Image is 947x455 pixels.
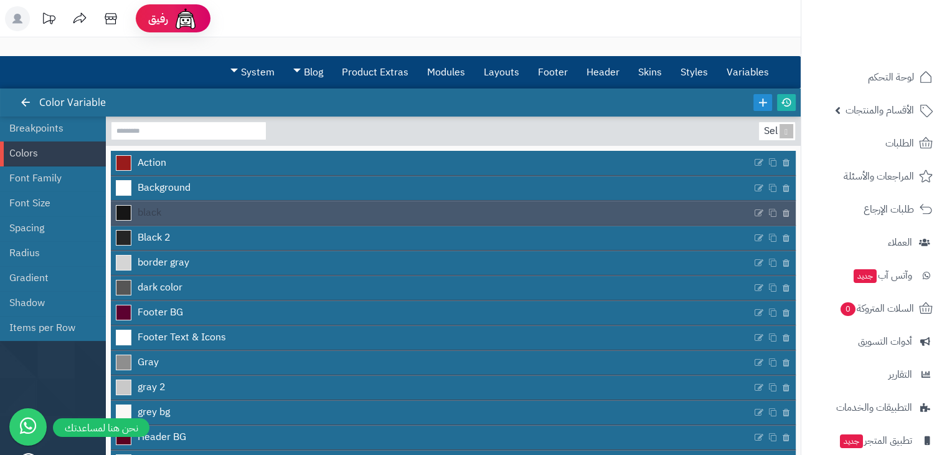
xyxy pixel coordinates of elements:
span: grey bg [138,405,170,419]
a: Shadow [9,290,87,315]
span: تطبيق المتجر [839,432,912,449]
a: Footer BG [111,301,752,325]
span: رفيق [148,11,168,26]
span: Footer Text & Icons [138,330,226,345]
span: السلات المتروكة [839,300,914,317]
span: 0 [841,302,855,316]
a: Colors [9,141,87,166]
span: المراجعات والأسئلة [844,168,914,185]
a: Header BG [111,426,752,449]
a: Layouts [474,57,529,88]
span: Gray [138,355,159,370]
a: Blog [284,57,332,88]
img: ai-face.png [173,6,198,31]
a: Skins [629,57,671,88]
a: العملاء [809,228,940,257]
span: Black 2 [138,231,171,245]
a: التقارير [809,360,940,390]
a: Product Extras [332,57,418,88]
a: Background [111,176,752,200]
a: التطبيقات والخدمات [809,393,940,423]
span: Footer BG [138,305,183,320]
a: grey bg [111,401,752,424]
span: التطبيقات والخدمات [836,399,912,416]
span: Action [138,156,166,170]
a: Font Size [9,191,87,216]
span: Background [138,181,191,195]
span: الأقسام والمنتجات [846,102,914,119]
a: Footer [529,57,577,88]
a: Variables [717,57,778,88]
span: أدوات التسويق [858,333,912,350]
span: dark color [138,280,182,295]
a: Action [111,151,752,175]
span: جديد [840,434,863,448]
a: الطلبات [809,128,940,158]
a: Items per Row [9,315,87,340]
span: جديد [854,269,877,283]
a: Font Family [9,166,87,191]
a: وآتس آبجديد [809,261,940,290]
span: Header BG [138,430,186,444]
a: border gray [111,251,752,275]
a: أدوات التسويق [809,327,940,357]
a: gray 2 [111,376,752,400]
span: border gray [138,256,189,270]
span: black [138,206,161,220]
a: Black 2 [111,226,752,250]
span: العملاء [888,234,912,251]
div: Select... [759,122,793,140]
a: Gradient [9,266,87,290]
a: Spacing [9,216,87,241]
span: الطلبات [885,135,914,152]
a: لوحة التحكم [809,62,940,92]
a: طلبات الإرجاع [809,194,940,224]
a: dark color [111,276,752,300]
a: Footer Text & Icons [111,326,752,350]
a: Breakpoints [9,116,87,141]
span: وآتس آب [852,267,912,284]
a: Gray [111,351,752,375]
span: التقارير [888,366,912,383]
a: black [111,201,752,225]
a: Radius [9,241,87,266]
a: السلات المتروكة0 [809,294,940,323]
a: Styles [671,57,717,88]
a: تحديثات المنصة [33,6,64,34]
span: gray 2 [138,380,166,395]
a: Header [577,57,629,88]
span: لوحة التحكم [868,69,914,86]
span: طلبات الإرجاع [864,201,914,218]
a: المراجعات والأسئلة [809,161,940,191]
a: Modules [418,57,474,88]
a: System [221,57,284,88]
div: Color Variable [22,89,118,117]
